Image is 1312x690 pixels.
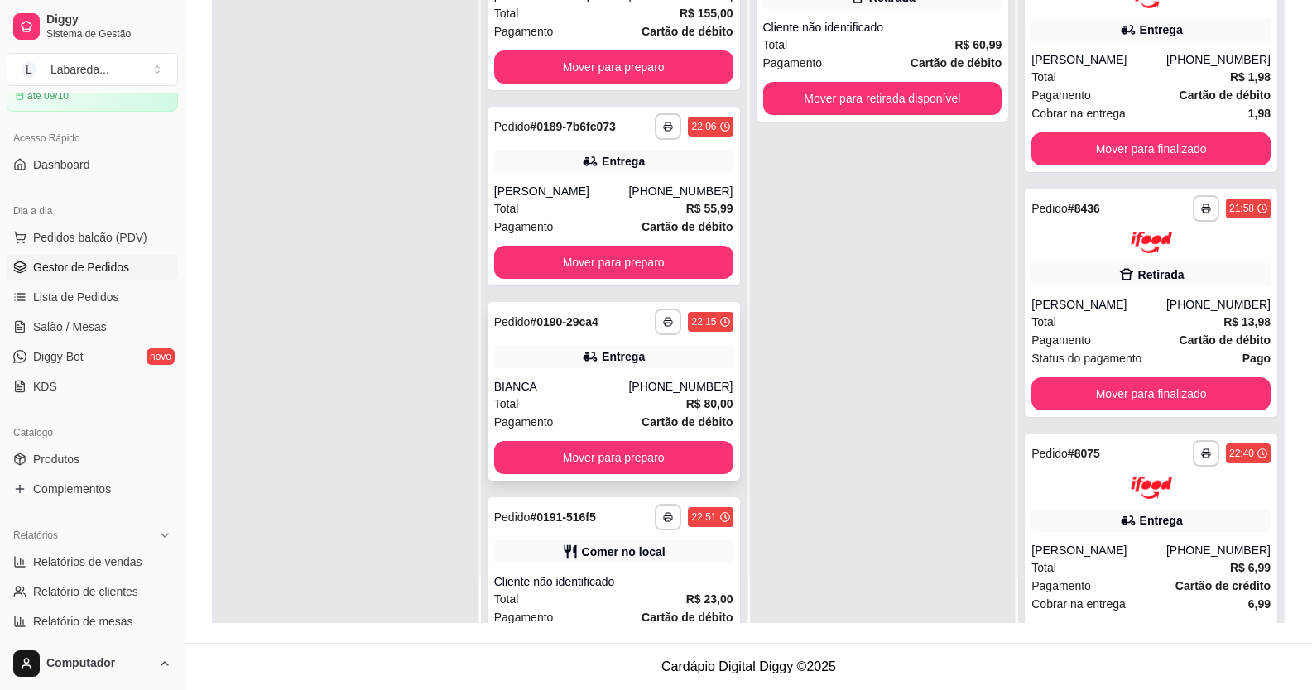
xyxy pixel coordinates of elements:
[602,153,645,170] div: Entrega
[628,378,733,395] div: [PHONE_NUMBER]
[642,415,733,429] strong: Cartão de débito
[1031,377,1271,410] button: Mover para finalizado
[33,259,129,276] span: Gestor de Pedidos
[686,592,733,606] strong: R$ 23,00
[7,446,178,472] a: Produtos
[680,7,733,20] strong: R$ 155,00
[7,549,178,575] a: Relatórios de vendas
[686,202,733,215] strong: R$ 55,99
[602,348,645,365] div: Entrega
[7,198,178,224] div: Dia a dia
[494,199,519,218] span: Total
[46,27,171,41] span: Sistema de Gestão
[1031,558,1056,577] span: Total
[1180,89,1271,102] strong: Cartão de débito
[1140,22,1183,38] div: Entrega
[1031,349,1141,367] span: Status do pagamento
[33,481,111,497] span: Complementos
[494,590,519,608] span: Total
[494,378,629,395] div: BIANCA
[33,583,138,600] span: Relatório de clientes
[1031,313,1056,331] span: Total
[1230,561,1271,574] strong: R$ 6,99
[691,510,716,524] div: 22:51
[494,573,733,590] div: Cliente não identificado
[530,120,616,133] strong: # 0189-7b6fc073
[1031,296,1166,313] div: [PERSON_NAME]
[494,218,554,236] span: Pagamento
[494,50,733,84] button: Mover para preparo
[1138,266,1185,283] div: Retirada
[1031,68,1056,86] span: Total
[1223,315,1271,328] strong: R$ 13,98
[1068,202,1100,215] strong: # 8436
[1230,70,1271,84] strong: R$ 1,98
[642,611,733,624] strong: Cartão de débito
[494,315,531,328] span: Pedido
[1229,202,1254,215] div: 21:58
[185,643,1312,690] footer: Cardápio Digital Diggy © 2025
[1166,296,1271,313] div: [PHONE_NUMBER]
[1031,104,1126,122] span: Cobrar na entrega
[7,644,178,683] button: Computador
[691,120,716,133] div: 22:06
[33,613,133,630] span: Relatório de mesas
[494,4,519,22] span: Total
[33,553,142,570] span: Relatórios de vendas
[628,183,733,199] div: [PHONE_NUMBER]
[1031,331,1091,349] span: Pagamento
[1031,623,1271,656] button: Mover para finalizado
[7,419,178,446] div: Catálogo
[13,529,58,542] span: Relatórios
[7,151,178,178] a: Dashboard
[27,89,69,103] article: até 09/10
[763,82,1002,115] button: Mover para retirada disponível
[1031,132,1271,165] button: Mover para finalizado
[1248,597,1271,611] strong: 6,99
[7,254,178,280] a: Gestor de Pedidos
[33,319,107,335] span: Salão / Mesas
[582,544,666,560] div: Comer no local
[1248,107,1271,120] strong: 1,98
[1166,542,1271,558] div: [PHONE_NUMBER]
[7,284,178,310] a: Lista de Pedidos
[494,183,629,199] div: [PERSON_NAME]
[763,54,823,72] span: Pagamento
[1031,542,1166,558] div: [PERSON_NAME]
[33,289,119,305] span: Lista de Pedidos
[494,120,531,133] span: Pedido
[686,397,733,410] strong: R$ 80,00
[763,19,1002,36] div: Cliente não identificado
[1068,447,1100,460] strong: # 8075
[494,22,554,41] span: Pagamento
[7,373,178,400] a: KDS
[46,12,171,27] span: Diggy
[1031,51,1166,68] div: [PERSON_NAME]
[7,7,178,46] a: DiggySistema de Gestão
[33,156,90,173] span: Dashboard
[494,246,733,279] button: Mover para preparo
[1031,595,1126,613] span: Cobrar na entrega
[1242,352,1271,365] strong: Pago
[7,578,178,605] a: Relatório de clientes
[1031,202,1068,215] span: Pedido
[1031,577,1091,595] span: Pagamento
[530,315,598,328] strong: # 0190-29ca4
[494,413,554,431] span: Pagamento
[691,315,716,328] div: 22:15
[911,56,1002,69] strong: Cartão de débito
[1229,447,1254,460] div: 22:40
[7,53,178,86] button: Select a team
[33,451,79,467] span: Produtos
[1031,86,1091,104] span: Pagamento
[642,220,733,233] strong: Cartão de débito
[7,314,178,340] a: Salão / Mesas
[1180,333,1271,347] strong: Cartão de débito
[21,61,37,78] span: L
[1175,579,1271,592] strong: Cartão de crédito
[494,395,519,413] span: Total
[763,36,788,54] span: Total
[33,348,84,365] span: Diggy Bot
[33,378,57,395] span: KDS
[954,38,1002,51] strong: R$ 60,99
